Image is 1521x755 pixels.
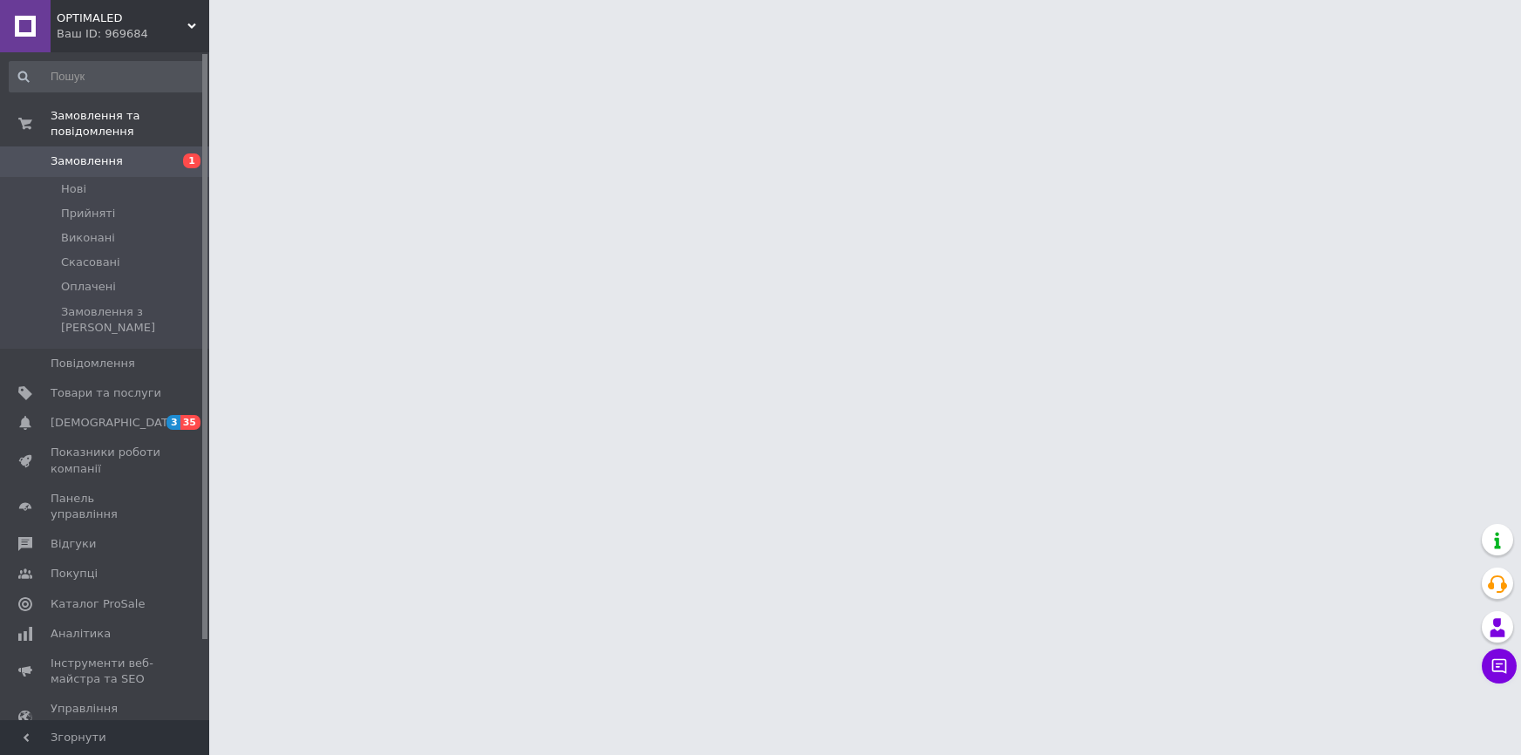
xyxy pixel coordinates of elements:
span: Показники роботи компанії [51,445,161,476]
span: Виконані [61,230,115,246]
span: 35 [180,415,200,430]
div: Ваш ID: 969684 [57,26,209,42]
span: Прийняті [61,206,115,221]
span: Замовлення з [PERSON_NAME] [61,304,203,336]
span: Нові [61,181,86,197]
span: Каталог ProSale [51,596,145,612]
span: Товари та послуги [51,385,161,401]
span: Скасовані [61,255,120,270]
span: Замовлення [51,153,123,169]
span: Повідомлення [51,356,135,371]
button: Чат з покупцем [1482,649,1517,684]
span: Покупці [51,566,98,582]
input: Пошук [9,61,205,92]
span: Аналітика [51,626,111,642]
span: [DEMOGRAPHIC_DATA] [51,415,180,431]
span: OPTIMALED [57,10,187,26]
span: Замовлення та повідомлення [51,108,209,139]
span: Оплачені [61,279,116,295]
span: Інструменти веб-майстра та SEO [51,656,161,687]
span: Панель управління [51,491,161,522]
span: 1 [183,153,200,168]
span: 3 [166,415,180,430]
span: Управління сайтом [51,701,161,732]
span: Відгуки [51,536,96,552]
